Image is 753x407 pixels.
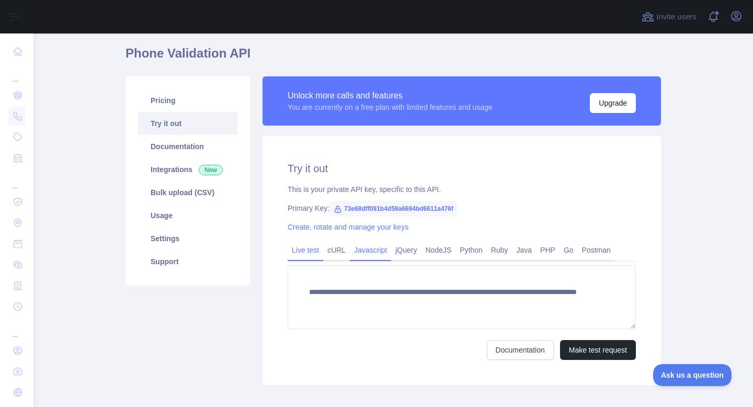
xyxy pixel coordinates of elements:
a: Go [560,242,578,258]
a: Pricing [138,89,237,112]
button: Invite users [640,8,699,25]
div: ... [8,63,25,84]
a: PHP [536,242,560,258]
a: Live test [288,242,323,258]
iframe: Toggle Customer Support [653,364,732,386]
button: Upgrade [590,93,636,113]
a: Documentation [487,340,554,360]
a: Usage [138,204,237,227]
a: Java [512,242,537,258]
span: New [199,165,223,175]
a: Ruby [487,242,512,258]
a: Integrations New [138,158,237,181]
h2: Try it out [288,161,636,176]
a: Bulk upload (CSV) [138,181,237,204]
a: Try it out [138,112,237,135]
a: NodeJS [421,242,455,258]
h1: Phone Validation API [125,45,661,70]
a: Documentation [138,135,237,158]
a: Postman [578,242,615,258]
span: Invite users [656,11,697,23]
div: ... [8,169,25,190]
div: ... [8,318,25,339]
a: Javascript [350,242,391,258]
div: This is your private API key, specific to this API. [288,184,636,195]
a: cURL [323,242,350,258]
div: Primary Key: [288,203,636,213]
div: Unlock more calls and features [288,89,493,102]
div: You are currently on a free plan with limited features and usage [288,102,493,112]
a: Settings [138,227,237,250]
a: jQuery [391,242,421,258]
span: 73e68dff091b4d59a6694bd6611a476f [329,201,458,217]
a: Python [455,242,487,258]
button: Make test request [560,340,636,360]
a: Support [138,250,237,273]
a: Create, rotate and manage your keys [288,223,408,231]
